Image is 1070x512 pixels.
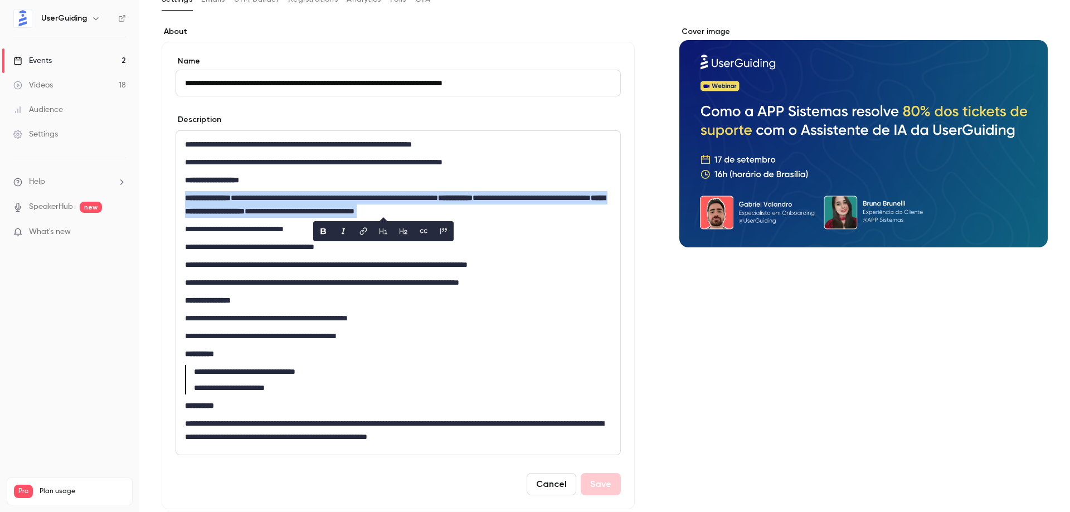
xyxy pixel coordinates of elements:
label: Description [176,114,221,125]
section: description [176,130,621,455]
a: SpeakerHub [29,201,73,213]
iframe: Noticeable Trigger [113,227,126,237]
label: Name [176,56,621,67]
div: Videos [13,80,53,91]
div: Audience [13,104,63,115]
span: Pro [14,485,33,498]
label: Cover image [679,26,1048,37]
button: bold [314,222,332,240]
h6: UserGuiding [41,13,87,24]
div: editor [176,131,620,455]
span: Help [29,176,45,188]
span: Plan usage [40,487,125,496]
div: Settings [13,129,58,140]
label: About [162,26,635,37]
button: Cancel [527,473,576,495]
section: Cover image [679,26,1048,247]
button: italic [334,222,352,240]
li: help-dropdown-opener [13,176,126,188]
img: UserGuiding [14,9,32,27]
div: Events [13,55,52,66]
button: link [354,222,372,240]
span: What's new [29,226,71,238]
button: blockquote [435,222,453,240]
span: new [80,202,102,213]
